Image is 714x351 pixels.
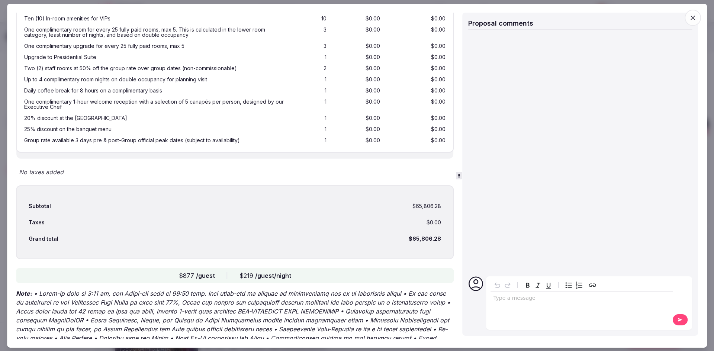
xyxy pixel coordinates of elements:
[292,75,328,84] div: 1
[179,271,215,280] div: $877
[24,99,285,110] div: One complimentary 1-hour welcome reception with a selection of 5 canapés per person, designed by ...
[292,26,328,39] div: 3
[387,75,447,84] div: $0.00
[292,14,328,23] div: 10
[334,64,382,72] div: $0.00
[387,98,447,111] div: $0.00
[387,14,447,23] div: $0.00
[334,136,382,144] div: $0.00
[334,75,382,84] div: $0.00
[563,280,574,290] button: Bulleted list
[239,271,291,280] div: $219
[24,55,285,60] div: Upgrade to Presidential Suite
[24,66,285,71] div: Two (2) staff rooms at 50% off the group rate over group dates (non-commissionable)
[334,87,382,95] div: $0.00
[255,272,291,279] span: /guest/night
[468,19,533,27] span: Proposal comments
[16,290,32,297] strong: Note:
[387,136,447,144] div: $0.00
[412,202,441,210] div: $65,806.28
[24,27,285,38] div: One complimentary room for every 25 fully paid rooms, max 5. This is calculated in the lower room...
[334,98,382,111] div: $0.00
[543,280,554,290] button: Underline
[292,114,328,122] div: 1
[387,42,447,50] div: $0.00
[29,235,58,243] div: Grand total
[387,114,447,122] div: $0.00
[24,127,285,132] div: 25% discount on the banquet menu
[24,88,285,93] div: Daily coffee break for 8 hours on a complimentary basis
[29,219,45,226] div: Taxes
[334,53,382,61] div: $0.00
[334,125,382,133] div: $0.00
[563,280,584,290] div: toggle group
[24,43,285,49] div: One complimentary upgrade for every 25 fully paid rooms, max 5
[24,77,285,82] div: Up to 4 complimentary room nights on double occupancy for planning visit
[29,202,51,210] div: Subtotal
[574,280,584,290] button: Numbered list
[533,280,543,290] button: Italic
[387,87,447,95] div: $0.00
[196,272,215,279] span: /guest
[24,16,285,21] div: Ten (10) In-room amenities for VIPs
[427,219,441,226] div: $0.00
[24,138,285,143] div: Group rate available 3 days pre & post-Group official peak dates (subject to availability)
[334,26,382,39] div: $0.00
[387,125,447,133] div: $0.00
[409,235,441,243] div: $65,806.28
[292,136,328,144] div: 1
[522,280,533,290] button: Bold
[334,42,382,50] div: $0.00
[16,168,454,176] div: No taxes added
[387,64,447,72] div: $0.00
[587,280,598,290] button: Create link
[334,114,382,122] div: $0.00
[292,98,328,111] div: 1
[491,292,673,306] div: editable markdown
[387,26,447,39] div: $0.00
[334,14,382,23] div: $0.00
[292,42,328,50] div: 3
[387,53,447,61] div: $0.00
[292,64,328,72] div: 2
[292,125,328,133] div: 1
[24,116,285,121] div: 20% discount at the [GEOGRAPHIC_DATA]
[292,87,328,95] div: 1
[292,53,328,61] div: 1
